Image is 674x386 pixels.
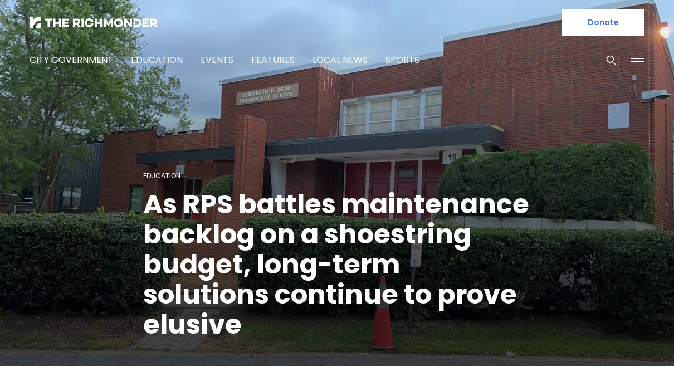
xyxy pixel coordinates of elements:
[201,53,233,66] a: Events
[385,53,419,66] a: Sports
[603,52,619,69] button: Search this site
[562,9,644,36] a: Donate
[251,53,295,66] a: Features
[30,53,113,66] a: City Government
[30,17,158,28] img: The Richmonder
[312,53,368,66] a: Local News
[131,53,183,66] a: Education
[143,189,531,340] h1: As RPS battles maintenance backlog on a shoestring budget, long-term solutions continue to prove ...
[143,171,180,180] a: Education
